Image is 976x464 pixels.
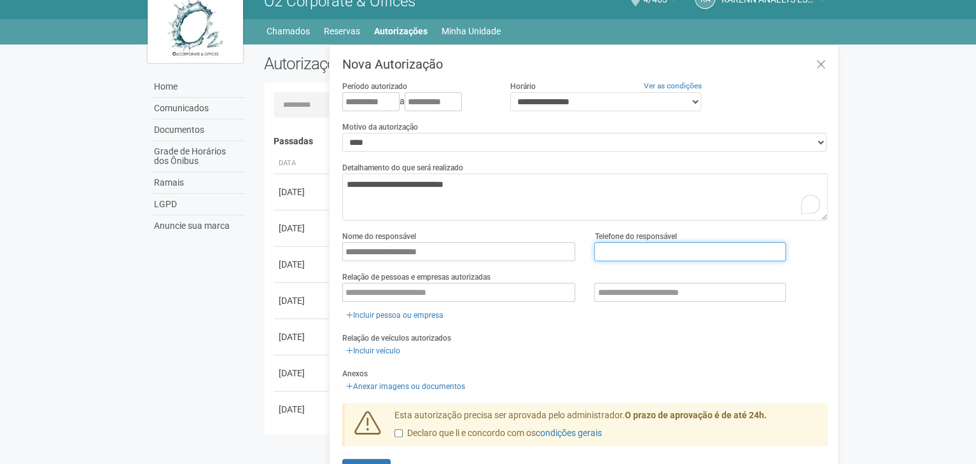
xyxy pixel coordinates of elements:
[510,81,536,92] label: Horário
[536,428,602,438] a: condições gerais
[151,119,245,141] a: Documentos
[151,172,245,194] a: Ramais
[625,410,767,420] strong: O prazo de aprovação é de até 24h.
[342,379,469,393] a: Anexar imagens ou documentos
[274,137,819,146] h4: Passadas
[279,294,326,307] div: [DATE]
[342,308,447,322] a: Incluir pessoa ou empresa
[644,81,702,90] a: Ver as condições
[279,403,326,416] div: [DATE]
[385,409,828,446] div: Esta autorização precisa ser aprovada pelo administrador.
[342,332,451,344] label: Relação de veículos autorizados
[594,231,676,242] label: Telefone do responsável
[394,429,403,437] input: Declaro que li e concordo com oscondições gerais
[151,98,245,119] a: Comunicados
[151,194,245,215] a: LGPD
[342,58,828,71] h3: Nova Autorização
[279,331,326,343] div: [DATE]
[279,186,326,198] div: [DATE]
[279,367,326,379] div: [DATE]
[342,162,463,174] label: Detalhamento do que será realizado
[342,174,828,221] textarea: To enrich screen reader interactions, please activate Accessibility in Grammarly extension settings
[151,141,245,172] a: Grade de Horários dos Ônibus
[342,271,491,283] label: Relação de pessoas e empresas autorizadas
[279,222,326,235] div: [DATE]
[267,22,310,40] a: Chamados
[342,81,407,92] label: Período autorizado
[264,54,536,73] h2: Autorizações
[279,258,326,271] div: [DATE]
[342,92,491,111] div: a
[342,231,416,242] label: Nome do responsável
[324,22,360,40] a: Reservas
[442,22,501,40] a: Minha Unidade
[151,215,245,236] a: Anuncie sua marca
[274,153,331,174] th: Data
[342,344,404,358] a: Incluir veículo
[374,22,428,40] a: Autorizações
[151,76,245,98] a: Home
[394,427,602,440] label: Declaro que li e concordo com os
[342,368,368,379] label: Anexos
[342,121,418,133] label: Motivo da autorização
